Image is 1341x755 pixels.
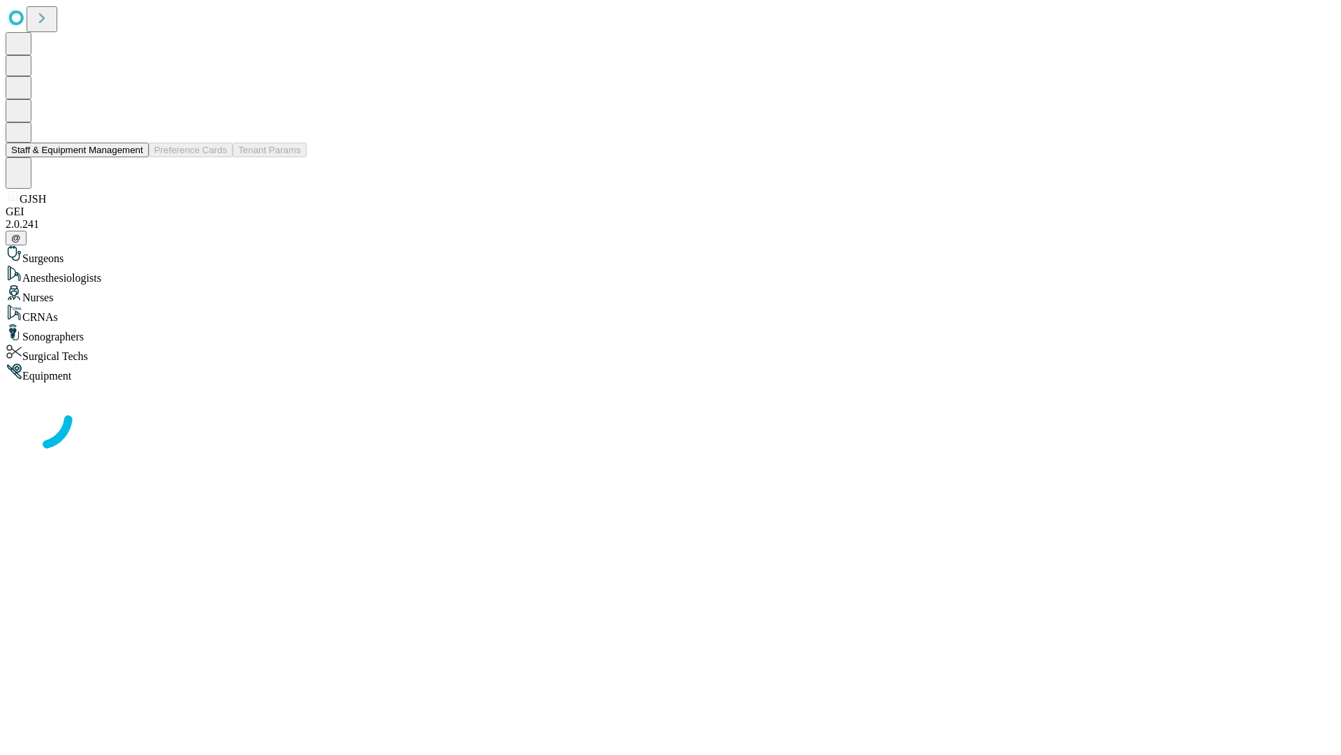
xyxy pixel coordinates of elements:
[6,304,1335,324] div: CRNAs
[11,233,21,243] span: @
[6,343,1335,363] div: Surgical Techs
[149,143,233,157] button: Preference Cards
[6,206,1335,218] div: GEI
[6,363,1335,382] div: Equipment
[6,324,1335,343] div: Sonographers
[6,265,1335,285] div: Anesthesiologists
[6,218,1335,231] div: 2.0.241
[233,143,307,157] button: Tenant Params
[6,245,1335,265] div: Surgeons
[6,143,149,157] button: Staff & Equipment Management
[6,285,1335,304] div: Nurses
[20,193,46,205] span: GJSH
[6,231,27,245] button: @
